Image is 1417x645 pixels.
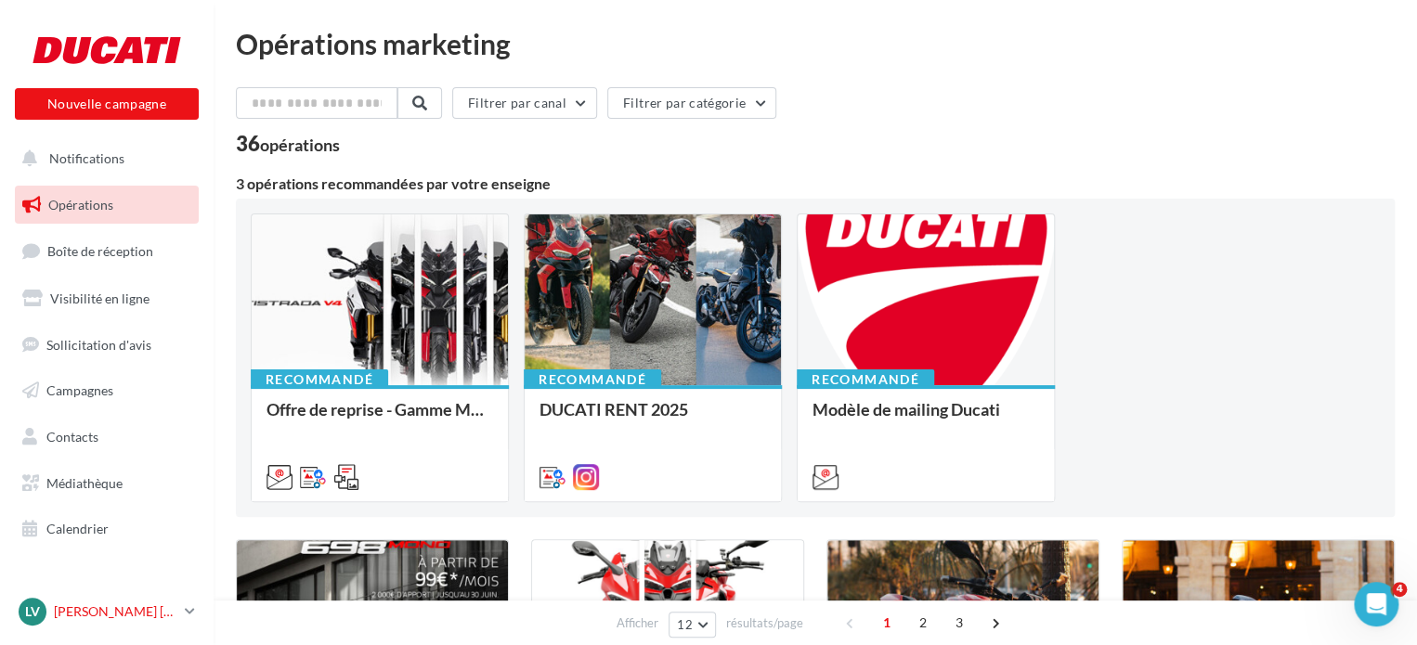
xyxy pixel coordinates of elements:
button: Nouvelle campagne [15,88,199,120]
span: résultats/page [726,614,803,632]
a: Calendrier [11,510,202,548]
span: 4 [1392,582,1407,597]
span: Opérations [48,197,113,213]
div: Modèle de mailing Ducati [812,400,1039,437]
span: Boîte de réception [47,243,153,259]
span: Contacts [46,429,98,445]
span: 12 [677,617,693,632]
div: Recommandé [797,369,934,390]
span: Lv [25,602,40,621]
a: Lv [PERSON_NAME] [PERSON_NAME] [15,594,199,629]
span: 2 [908,608,938,638]
div: Opérations marketing [236,30,1395,58]
span: Sollicitation d'avis [46,336,151,352]
a: Boîte de réception [11,231,202,271]
p: [PERSON_NAME] [PERSON_NAME] [54,602,177,621]
span: Médiathèque [46,475,123,491]
span: Notifications [49,150,124,166]
div: Recommandé [524,369,661,390]
a: Campagnes [11,371,202,410]
span: 1 [872,608,902,638]
button: Filtrer par catégorie [607,87,776,119]
div: opérations [260,136,340,153]
div: Offre de reprise - Gamme MTS V4 [266,400,493,437]
span: Afficher [617,614,658,632]
button: Filtrer par canal [452,87,597,119]
iframe: Intercom live chat [1354,582,1398,626]
div: Recommandé [251,369,388,390]
a: Contacts [11,418,202,457]
span: Visibilité en ligne [50,290,149,306]
button: 12 [669,612,716,638]
div: 36 [236,134,340,154]
span: 3 [944,608,974,638]
div: DUCATI RENT 2025 [539,400,766,437]
div: 3 opérations recommandées par votre enseigne [236,176,1395,191]
span: Campagnes [46,382,113,398]
a: Opérations [11,186,202,225]
span: Calendrier [46,521,109,536]
button: Notifications [11,139,195,178]
a: Sollicitation d'avis [11,326,202,365]
a: Médiathèque [11,464,202,503]
a: Visibilité en ligne [11,279,202,318]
